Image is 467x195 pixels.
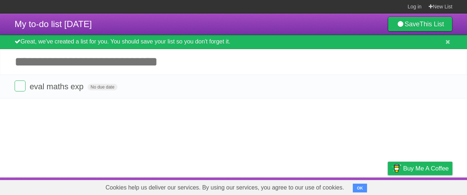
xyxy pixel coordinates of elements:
span: eval maths exp [30,82,85,91]
a: Terms [354,179,370,193]
img: Buy me a coffee [391,162,401,175]
b: This List [420,20,444,28]
a: Suggest a feature [406,179,452,193]
span: No due date [88,84,117,90]
label: Done [15,80,26,91]
a: SaveThis List [388,17,452,31]
span: My to-do list [DATE] [15,19,92,29]
span: Cookies help us deliver our services. By using our services, you agree to our use of cookies. [98,180,351,195]
span: Buy me a coffee [403,162,449,175]
a: About [291,179,306,193]
a: Privacy [378,179,397,193]
a: Developers [315,179,344,193]
a: Buy me a coffee [388,162,452,175]
button: OK [353,184,367,192]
